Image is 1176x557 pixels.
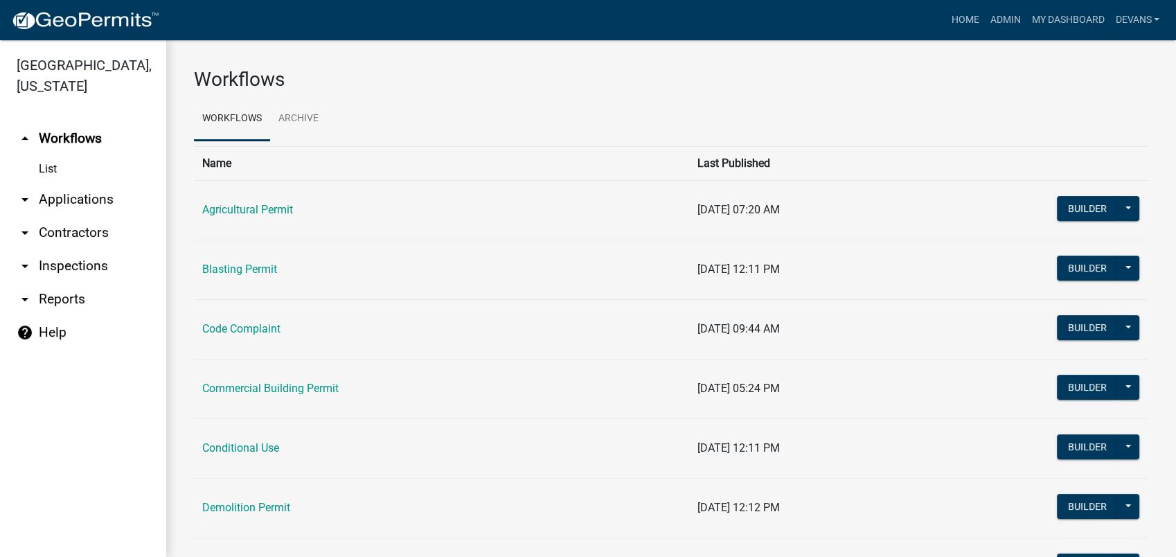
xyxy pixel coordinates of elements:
[17,258,33,274] i: arrow_drop_down
[1110,7,1165,33] a: devans
[17,291,33,308] i: arrow_drop_down
[697,501,780,514] span: [DATE] 12:12 PM
[1057,196,1118,221] button: Builder
[194,68,1148,91] h3: Workflows
[697,441,780,454] span: [DATE] 12:11 PM
[984,7,1026,33] a: Admin
[1057,256,1118,281] button: Builder
[202,203,293,216] a: Agricultural Permit
[697,263,780,276] span: [DATE] 12:11 PM
[194,146,689,180] th: Name
[697,203,780,216] span: [DATE] 07:20 AM
[17,224,33,241] i: arrow_drop_down
[1026,7,1110,33] a: My Dashboard
[17,130,33,147] i: arrow_drop_up
[697,322,780,335] span: [DATE] 09:44 AM
[1057,494,1118,519] button: Builder
[1057,315,1118,340] button: Builder
[17,191,33,208] i: arrow_drop_down
[697,382,780,395] span: [DATE] 05:24 PM
[270,97,327,141] a: Archive
[202,382,339,395] a: Commercial Building Permit
[1057,434,1118,459] button: Builder
[945,7,984,33] a: Home
[202,441,279,454] a: Conditional Use
[194,97,270,141] a: Workflows
[202,263,277,276] a: Blasting Permit
[202,322,280,335] a: Code Complaint
[17,324,33,341] i: help
[689,146,983,180] th: Last Published
[1057,375,1118,400] button: Builder
[202,501,290,514] a: Demolition Permit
